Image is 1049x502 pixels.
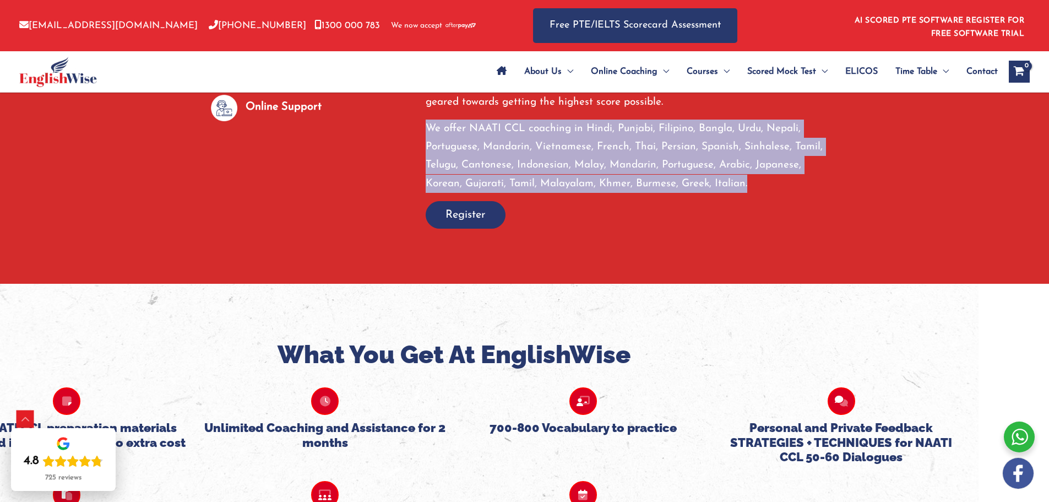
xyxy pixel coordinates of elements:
h5: Personal and Private Feedback STRATEGIES + TECHNIQUES for NAATI CCL 50-60 Dialogues [720,420,962,464]
span: Menu Toggle [657,52,669,91]
img: null [211,95,237,121]
nav: Site Navigation: Main Menu [488,52,998,91]
img: white-facebook.png [1003,458,1034,489]
a: ELICOS [836,52,887,91]
a: 1300 000 783 [314,21,380,30]
a: Contact [958,52,998,91]
a: AI SCORED PTE SOFTWARE REGISTER FOR FREE SOFTWARE TRIAL [855,17,1025,38]
a: Online CoachingMenu Toggle [582,52,678,91]
span: Scored Mock Test [747,52,816,91]
div: Rating: 4.8 out of 5 [24,454,103,469]
h5: 700-800 Vocabulary to practice [463,420,704,435]
img: Afterpay-Logo [445,23,476,29]
span: Contact [966,52,998,91]
img: cropped-ew-logo [19,57,97,87]
a: [PHONE_NUMBER] [209,21,306,30]
span: Menu Toggle [562,52,573,91]
h5: Unlimited Coaching and Assistance for 2 months [204,420,446,450]
a: Scored Mock TestMenu Toggle [738,52,836,91]
p: We offer NAATI CCL coaching in Hindi, Punjabi, Filipino, Bangla, Urdu, Nepali, Portuguese, Mandar... [426,120,839,193]
a: View Shopping Cart, empty [1009,61,1030,83]
button: Register [426,201,506,229]
span: Courses [687,52,718,91]
span: Online Coaching [591,52,657,91]
a: CoursesMenu Toggle [678,52,738,91]
aside: Header Widget 1 [848,8,1030,44]
div: 4.8 [24,454,39,469]
a: Time TableMenu Toggle [887,52,958,91]
span: About Us [524,52,562,91]
span: Menu Toggle [816,52,828,91]
a: [EMAIL_ADDRESS][DOMAIN_NAME] [19,21,198,30]
span: Menu Toggle [937,52,949,91]
div: 725 reviews [45,473,81,482]
span: We now accept [391,20,442,31]
p: Online Support [246,98,322,116]
span: Menu Toggle [718,52,730,91]
span: Register [445,207,486,223]
span: Time Table [895,52,937,91]
span: ELICOS [845,52,878,91]
a: Free PTE/IELTS Scorecard Assessment [533,8,737,43]
a: About UsMenu Toggle [515,52,582,91]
